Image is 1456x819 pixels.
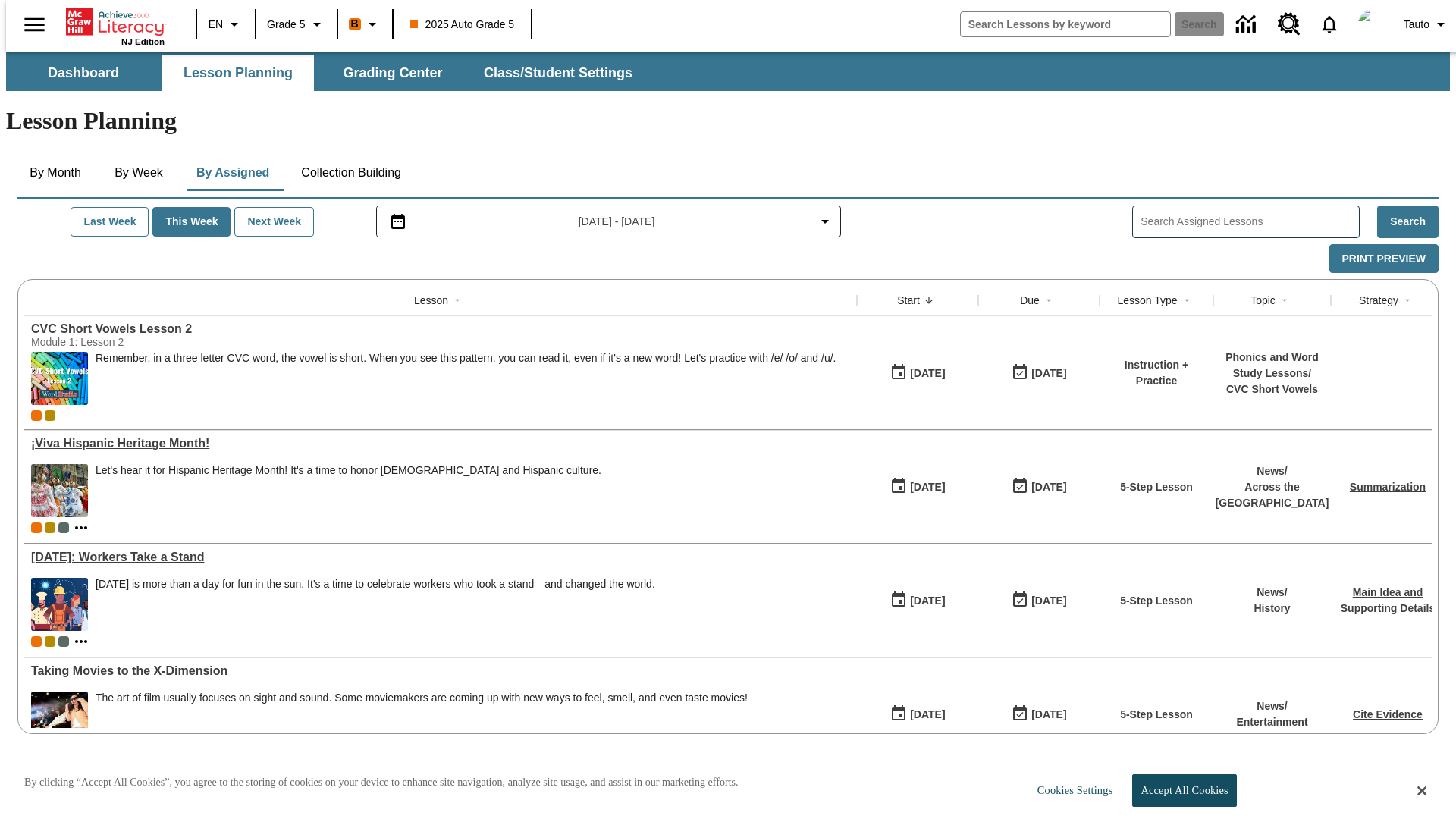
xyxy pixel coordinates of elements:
[910,364,945,383] div: [DATE]
[184,64,293,82] span: Lesson Planning
[910,591,945,610] div: [DATE]
[6,55,646,91] div: SubNavbar
[58,636,69,647] div: OL 2025 Auto Grade 6
[71,207,149,237] button: Last Week
[96,578,655,631] div: Labor Day is more than a day for fun in the sun. It's a time to celebrate workers who took a stan...
[1024,775,1119,806] button: Cookies Settings
[1221,381,1323,397] p: CVC Short Vowels
[31,692,88,745] img: Panel in front of the seats sprays water mist to the happy audience at a 4DX-equipped theater.
[162,55,314,91] button: Lesson Planning
[261,11,332,38] button: Grade: Grade 5, Select a grade
[31,664,849,678] div: Taking Movies to the X-Dimension
[1349,5,1398,44] button: Select a new avatar
[234,207,314,237] button: Next Week
[1377,206,1439,238] button: Search
[885,359,950,388] button: 10/15/25: First time the lesson was available
[66,5,165,46] div: Home
[383,212,835,231] button: Select the date range menu item
[45,522,55,533] span: New 2025 class
[1398,11,1456,38] button: Profile/Settings
[1269,4,1310,45] a: Resource Center, Will open in new tab
[885,472,950,501] button: 10/13/25: First time the lesson was available
[1236,698,1307,714] p: News /
[31,464,88,517] img: A photograph of Hispanic women participating in a parade celebrating Hispanic culture. The women ...
[897,293,920,308] div: Start
[414,293,448,308] div: Lesson
[17,155,93,191] button: By Month
[1398,291,1417,309] button: Sort
[31,578,88,631] img: A banner with a blue background shows an illustrated row of diverse men and women dressed in clot...
[1358,9,1389,39] img: avatar image
[202,11,250,38] button: Language: EN, Select a language
[1236,714,1307,730] p: Entertainment
[45,636,55,647] div: New 2025 class
[31,636,42,647] div: Current Class
[96,352,836,365] p: Remember, in a three letter CVC word, the vowel is short. When you see this pattern, you can read...
[816,212,834,231] svg: Collapse Date Range Filter
[96,464,601,477] div: Let's hear it for Hispanic Heritage Month! It's a time to honor [DEMOGRAPHIC_DATA] and Hispanic c...
[101,155,177,191] button: By Week
[1141,211,1359,233] input: Search Assigned Lessons
[48,64,119,82] span: Dashboard
[448,291,466,309] button: Sort
[1132,774,1236,807] button: Accept All Cookies
[343,64,442,82] span: Grading Center
[1250,293,1276,308] div: Topic
[1216,463,1329,479] p: News /
[66,7,165,37] a: Home
[31,322,849,336] a: CVC Short Vowels Lesson 2, Lessons
[1031,705,1066,724] div: [DATE]
[885,700,950,729] button: 10/13/25: First time the lesson was available
[267,17,306,33] span: Grade 5
[1254,585,1290,601] p: News /
[1350,481,1426,493] a: Summarization
[1031,478,1066,497] div: [DATE]
[1310,5,1349,44] a: Notifications
[6,52,1450,91] div: SubNavbar
[910,705,945,724] div: [DATE]
[1120,707,1193,723] p: 5-Step Lesson
[1117,293,1177,308] div: Lesson Type
[1221,350,1323,381] p: Phonics and Word Study Lessons /
[885,586,950,615] button: 10/13/25: First time the lesson was available
[317,55,469,91] button: Grading Center
[31,437,849,450] a: ¡Viva Hispanic Heritage Month! , Lessons
[410,17,515,33] span: 2025 Auto Grade 5
[1006,700,1072,729] button: 10/13/25: Last day the lesson can be accessed
[31,551,849,564] div: Labor Day: Workers Take a Stand
[121,37,165,46] span: NJ Edition
[1031,364,1066,383] div: [DATE]
[152,207,231,237] button: This Week
[1404,17,1429,33] span: Tauto
[31,410,42,421] div: Current Class
[184,155,281,191] button: By Assigned
[31,522,42,533] div: Current Class
[96,352,836,405] div: Remember, in a three letter CVC word, the vowel is short. When you see this pattern, you can read...
[1040,291,1058,309] button: Sort
[58,522,69,533] div: OL 2025 Auto Grade 6
[343,11,388,38] button: Boost Class color is orange. Change class color
[351,14,359,33] span: B
[1107,357,1206,389] p: Instruction + Practice
[920,291,938,309] button: Sort
[96,578,655,591] div: [DATE] is more than a day for fun in the sun. It's a time to celebrate workers who took a stand—a...
[1006,472,1072,501] button: 10/13/25: Last day the lesson can be accessed
[1254,601,1290,617] p: History
[1329,244,1439,274] button: Print Preview
[31,664,849,678] a: Taking Movies to the X-Dimension, Lessons
[1120,593,1193,609] p: 5-Step Lesson
[96,464,601,517] div: Let's hear it for Hispanic Heritage Month! It's a time to honor Hispanic Americans and Hispanic c...
[96,692,748,745] div: The art of film usually focuses on sight and sound. Some moviemakers are coming up with new ways ...
[72,519,90,537] button: Show more classes
[8,55,159,91] button: Dashboard
[1276,291,1294,309] button: Sort
[1178,291,1196,309] button: Sort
